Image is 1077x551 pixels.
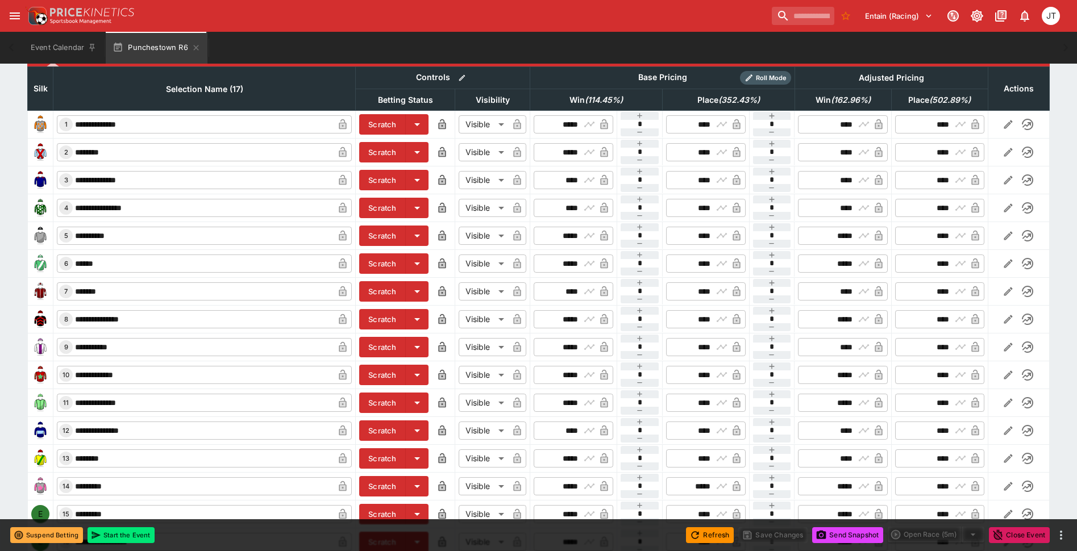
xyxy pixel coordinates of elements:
button: more [1054,528,1068,542]
button: No Bookmarks [837,7,855,25]
div: Visible [459,421,508,440]
img: runner 4 [31,199,49,217]
span: 12 [60,427,72,435]
img: PriceKinetics [50,8,134,16]
img: runner 10 [31,366,49,384]
img: Sportsbook Management [50,19,111,24]
button: Scratch [359,393,406,413]
button: Scratch [359,504,406,524]
button: Scratch [359,309,406,329]
div: Visible [459,199,508,217]
span: excl. Emergencies (424.73%) [896,93,983,107]
span: 14 [60,482,72,490]
th: Actions [988,66,1049,110]
button: Start the Event [88,527,155,543]
img: runner 12 [31,421,49,440]
button: Scratch [359,114,406,135]
input: search [772,7,834,25]
div: Visible [459,171,508,189]
img: runner 14 [31,477,49,495]
div: Visible [459,338,508,356]
em: ( 114.45 %) [585,93,623,107]
img: runner 5 [31,227,49,245]
div: Visible [459,310,508,328]
div: E [31,505,49,523]
span: 10 [60,371,72,379]
button: Connected to PK [943,6,963,26]
img: runner 8 [31,310,49,328]
button: Scratch [359,170,406,190]
button: Toggle light/dark mode [967,6,987,26]
img: runner 11 [31,394,49,412]
button: Close Event [989,527,1050,543]
div: Visible [459,505,508,523]
button: Scratch [359,420,406,441]
div: Visible [459,477,508,495]
img: runner 13 [31,449,49,467]
button: Scratch [359,281,406,302]
th: Adjusted Pricing [795,66,988,89]
span: 13 [60,454,72,462]
button: Scratch [359,365,406,385]
button: Scratch [359,448,406,469]
img: runner 3 [31,171,49,189]
span: excl. Emergencies (140.85%) [803,93,883,107]
div: Visible [459,366,508,384]
img: PriceKinetics Logo [25,5,48,27]
div: Base Pricing [634,70,692,85]
button: Scratch [359,198,406,218]
div: split button [888,527,984,542]
div: Show/hide Price Roll mode configuration. [740,71,791,85]
button: Scratch [359,253,406,274]
span: 5 [62,232,70,240]
div: Visible [459,115,508,133]
em: ( 162.96 %) [831,93,871,107]
button: Refresh [686,527,734,543]
span: 9 [62,343,70,351]
button: Documentation [991,6,1011,26]
button: Suspend Betting [10,527,83,543]
div: Visible [459,449,508,467]
button: Scratch [359,142,406,162]
span: 4 [62,204,70,212]
span: Selection Name (17) [153,82,256,96]
span: Betting Status [365,93,446,107]
span: excl. Emergencies (299.96%) [685,93,772,107]
span: Roll Mode [751,73,791,83]
span: 2 [62,148,70,156]
button: Scratch [359,337,406,357]
span: 7 [62,287,70,295]
th: Controls [356,66,530,89]
div: Visible [459,394,508,412]
button: Scratch [359,226,406,246]
button: open drawer [5,6,25,26]
img: runner 2 [31,143,49,161]
button: Notifications [1014,6,1035,26]
button: Scratch [359,476,406,496]
span: 11 [61,399,71,407]
button: Select Tenant [858,7,939,25]
button: Punchestown R6 [106,32,207,64]
span: 3 [62,176,70,184]
button: Event Calendar [24,32,103,64]
span: excl. Emergencies (99.96%) [557,93,635,107]
span: Visibility [463,93,522,107]
em: ( 502.89 %) [929,93,971,107]
div: Visible [459,254,508,273]
span: 1 [63,120,70,128]
img: runner 9 [31,338,49,356]
img: runner 6 [31,254,49,273]
span: 6 [62,260,70,268]
div: Josh Tanner [1042,7,1060,25]
em: ( 352.43 %) [718,93,760,107]
button: Bulk edit [455,70,469,85]
th: Silk [28,66,53,110]
div: Visible [459,143,508,161]
button: Josh Tanner [1038,3,1063,28]
span: 15 [60,510,72,518]
div: Visible [459,227,508,245]
span: 8 [62,315,70,323]
div: Visible [459,282,508,300]
img: runner 1 [31,115,49,133]
img: runner 7 [31,282,49,300]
